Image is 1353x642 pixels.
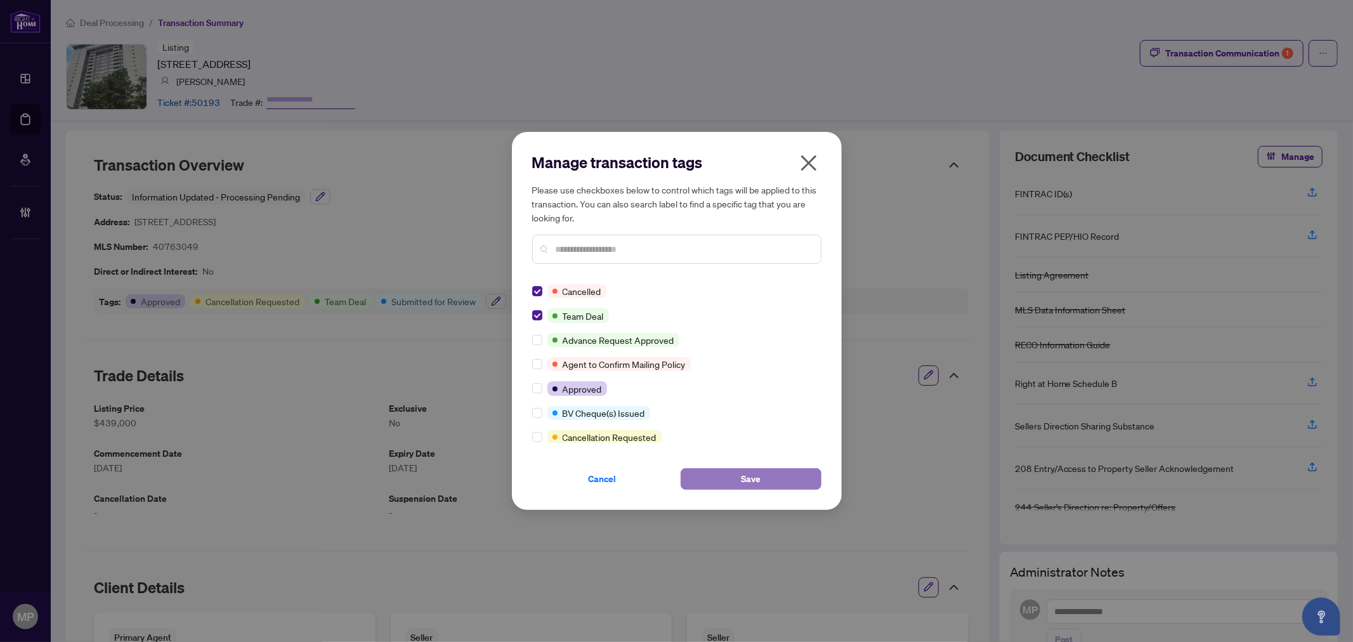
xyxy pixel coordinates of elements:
[563,430,657,444] span: Cancellation Requested
[532,152,821,173] h2: Manage transaction tags
[741,469,761,489] span: Save
[799,153,819,173] span: close
[532,468,673,490] button: Cancel
[681,468,821,490] button: Save
[563,382,602,396] span: Approved
[563,406,645,420] span: BV Cheque(s) Issued
[563,333,674,347] span: Advance Request Approved
[589,469,617,489] span: Cancel
[1302,598,1340,636] button: Open asap
[563,284,601,298] span: Cancelled
[563,309,604,323] span: Team Deal
[532,183,821,225] h5: Please use checkboxes below to control which tags will be applied to this transaction. You can al...
[563,357,686,371] span: Agent to Confirm Mailing Policy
